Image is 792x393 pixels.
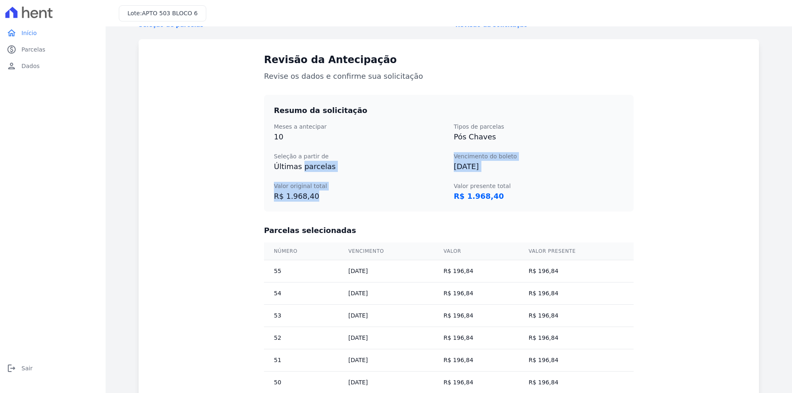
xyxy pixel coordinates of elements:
dd: R$ 1.968,40 [454,191,624,202]
i: logout [7,363,16,373]
td: R$ 196,84 [519,305,634,327]
td: 53 [264,305,338,327]
dd: [DATE] [454,161,624,172]
dt: Meses a antecipar [274,122,444,131]
h3: Lote: [127,9,198,18]
td: 55 [264,260,338,282]
td: [DATE] [338,260,434,282]
dt: Valor presente total [454,182,624,191]
td: 51 [264,349,338,372]
td: [DATE] [338,349,434,372]
i: person [7,61,16,71]
td: R$ 196,84 [519,260,634,282]
td: R$ 196,84 [434,282,519,305]
i: paid [7,45,16,54]
td: [DATE] [338,305,434,327]
h3: Resumo da solicitação [274,105,624,116]
span: Sair [21,364,33,372]
span: Parcelas [21,45,45,54]
th: Valor presente [519,242,634,260]
td: R$ 196,84 [434,349,519,372]
a: homeInício [3,25,102,41]
td: R$ 196,84 [434,260,519,282]
span: Dados [21,62,40,70]
th: Valor [434,242,519,260]
h3: Parcelas selecionadas [264,225,634,236]
td: R$ 196,84 [434,327,519,349]
dt: Vencimento do boleto [454,152,624,161]
i: home [7,28,16,38]
span: Início [21,29,37,37]
h1: Revisão da Antecipação [264,52,634,67]
dt: Tipos de parcelas [454,122,624,131]
span: APTO 503 BLOCO 6 [142,10,198,16]
td: R$ 196,84 [434,305,519,327]
dd: Últimas parcelas [274,161,444,172]
a: paidParcelas [3,41,102,58]
dd: Pós Chaves [454,131,624,142]
td: R$ 196,84 [519,349,634,372]
dt: Seleção a partir de [274,152,444,161]
th: Número [264,242,338,260]
a: personDados [3,58,102,74]
h2: Revise os dados e confirme sua solicitação [264,71,634,82]
td: [DATE] [338,327,434,349]
a: logoutSair [3,360,102,377]
td: R$ 196,84 [519,282,634,305]
dt: Valor original total [274,182,444,191]
dd: R$ 1.968,40 [274,191,444,202]
th: Vencimento [338,242,434,260]
td: 52 [264,327,338,349]
td: [DATE] [338,282,434,305]
td: 54 [264,282,338,305]
td: R$ 196,84 [519,327,634,349]
dd: 10 [274,131,444,142]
